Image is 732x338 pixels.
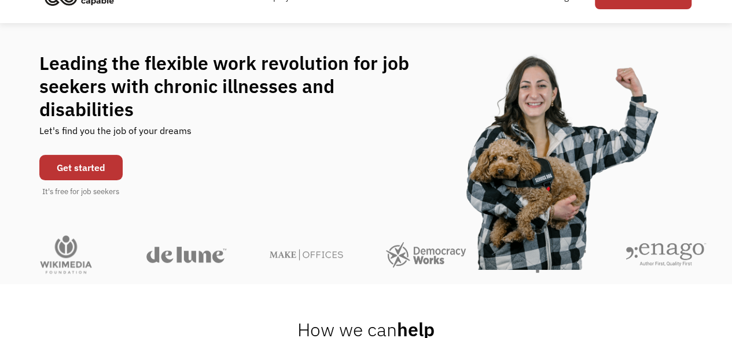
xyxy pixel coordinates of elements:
[39,51,432,121] h1: Leading the flexible work revolution for job seekers with chronic illnesses and disabilities
[39,155,123,180] a: Get started
[42,186,119,198] div: It's free for job seekers
[39,121,192,149] div: Let's find you the job of your dreams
